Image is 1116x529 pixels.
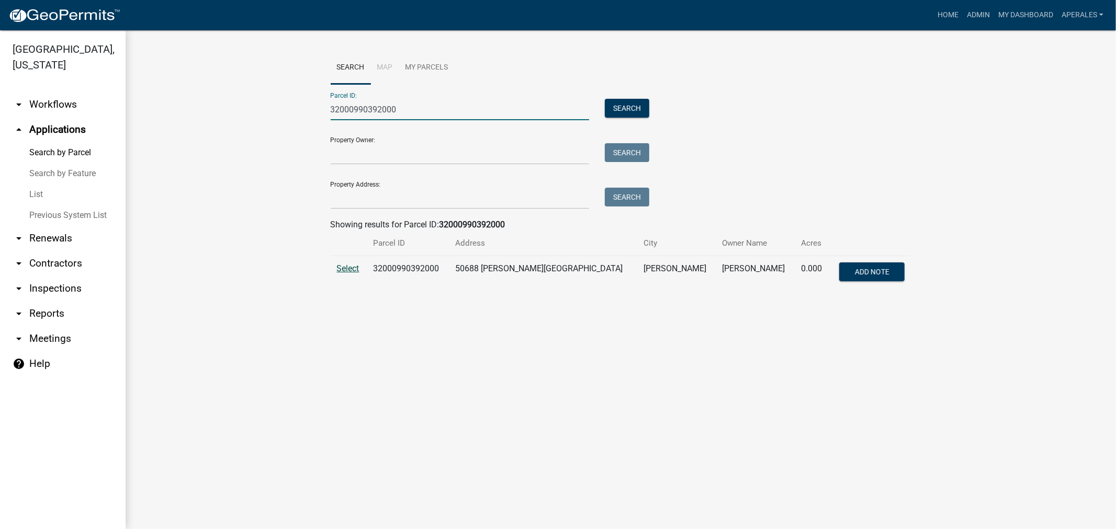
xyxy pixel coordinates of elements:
[637,231,716,256] th: City
[399,51,455,85] a: My Parcels
[13,257,25,270] i: arrow_drop_down
[795,256,830,291] td: 0.000
[605,143,649,162] button: Search
[13,98,25,111] i: arrow_drop_down
[331,218,911,231] div: Showing results for Parcel ID:
[13,282,25,295] i: arrow_drop_down
[1057,5,1108,25] a: aperales
[449,256,637,291] td: 50688 [PERSON_NAME][GEOGRAPHIC_DATA]
[963,5,994,25] a: Admin
[13,232,25,245] i: arrow_drop_down
[367,231,449,256] th: Parcel ID
[795,231,830,256] th: Acres
[605,99,649,118] button: Search
[367,256,449,291] td: 32000990392000
[13,307,25,320] i: arrow_drop_down
[994,5,1057,25] a: My Dashboard
[13,123,25,136] i: arrow_drop_up
[933,5,963,25] a: Home
[439,220,505,229] strong: 32000990392000
[337,263,359,273] a: Select
[855,268,889,276] span: Add Note
[716,231,795,256] th: Owner Name
[637,256,716,291] td: [PERSON_NAME]
[13,332,25,345] i: arrow_drop_down
[13,358,25,370] i: help
[449,231,637,256] th: Address
[716,256,795,291] td: [PERSON_NAME]
[331,51,371,85] a: Search
[605,188,649,206] button: Search
[839,262,905,281] button: Add Note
